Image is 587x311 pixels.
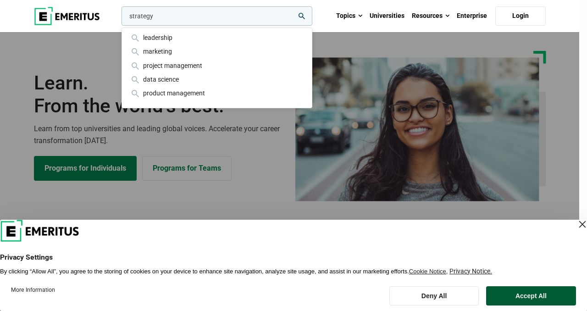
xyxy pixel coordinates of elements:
div: leadership [129,33,305,43]
input: woocommerce-product-search-field-0 [122,6,312,26]
div: project management [129,61,305,71]
a: Login [495,6,546,26]
div: product management [129,88,305,98]
div: data science [129,74,305,84]
div: marketing [129,46,305,56]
